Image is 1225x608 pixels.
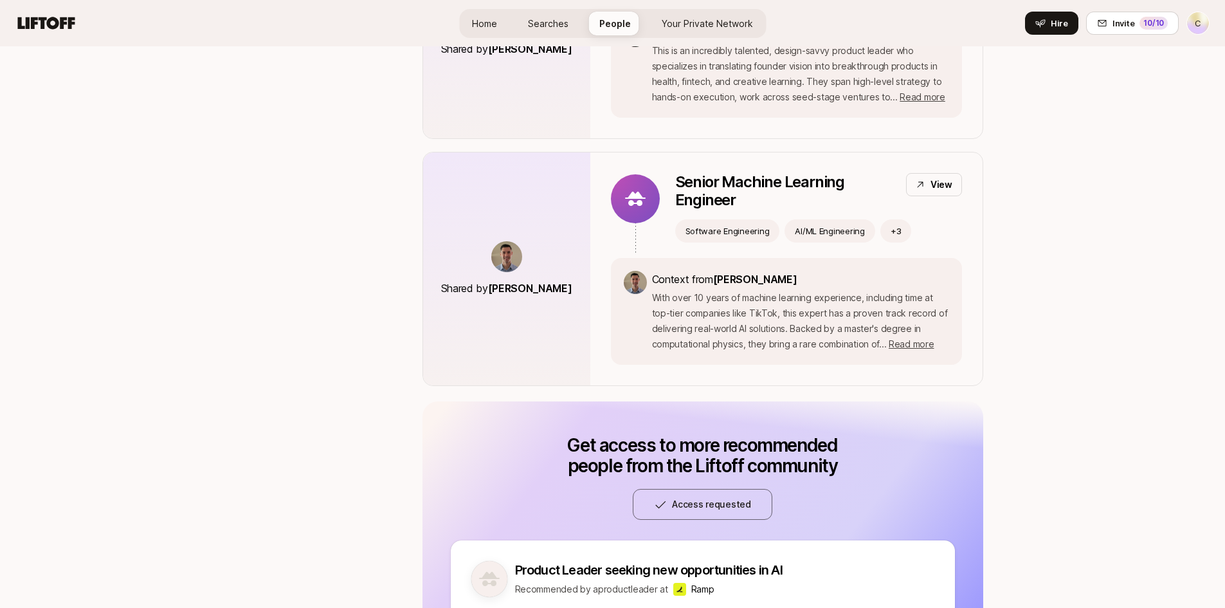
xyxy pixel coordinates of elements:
[515,561,783,579] p: Product Leader seeking new opportunities in AI
[422,152,983,386] a: Shared by[PERSON_NAME]Senior Machine Learning EngineerViewSoftware EngineeringAI/ML Engineering+3...
[675,173,896,209] p: Senior Machine Learning Engineer
[633,489,772,520] button: Access requested
[1025,12,1078,35] button: Hire
[930,177,952,192] p: View
[652,271,949,288] p: Context from
[528,17,568,30] span: Searches
[652,290,949,352] p: With over 10 years of machine learning experience, including time at top-tier companies like TikT...
[599,17,631,30] span: People
[1186,12,1210,35] button: C
[673,583,686,596] img: Ramp
[472,17,497,30] span: Home
[518,12,579,35] a: Searches
[651,12,763,35] a: Your Private Network
[462,12,507,35] a: Home
[900,91,945,102] span: Read more
[1195,15,1201,31] p: C
[1086,12,1179,35] button: Invite10/10
[545,435,860,476] p: Get access to more recommended people from the Liftoff community
[685,225,770,237] p: Software Engineering
[488,42,572,55] span: [PERSON_NAME]
[889,338,934,349] span: Read more
[624,271,647,294] img: bf8f663c_42d6_4f7d_af6b_5f71b9527721.jpg
[488,282,572,295] span: [PERSON_NAME]
[652,43,949,105] p: This is an incredibly talented, design-savvy product leader who specializes in translating founde...
[691,582,714,597] p: Ramp
[491,241,522,272] img: bf8f663c_42d6_4f7d_af6b_5f71b9527721.jpg
[589,12,641,35] a: People
[713,273,797,286] span: [PERSON_NAME]
[441,41,572,57] p: Shared by
[795,225,865,237] p: AI/ML Engineering
[662,17,753,30] span: Your Private Network
[515,582,668,597] p: Recommended by a product leader at
[1112,17,1134,30] span: Invite
[1139,17,1168,30] div: 10 /10
[880,219,912,243] button: +3
[1051,17,1068,30] span: Hire
[441,280,572,297] p: Shared by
